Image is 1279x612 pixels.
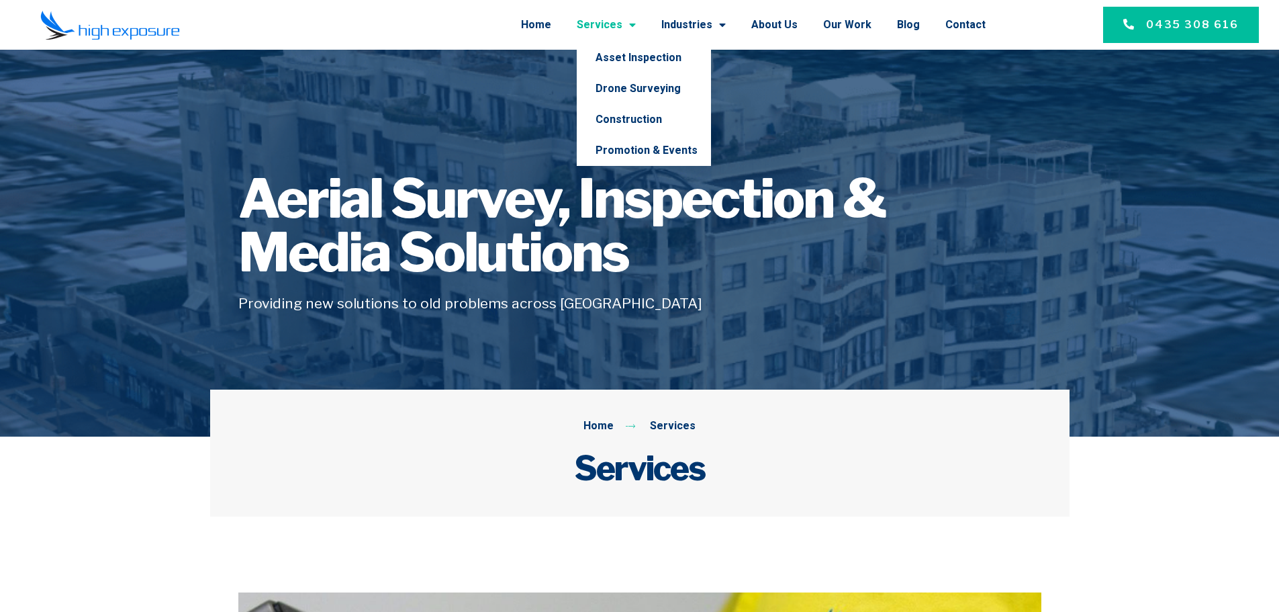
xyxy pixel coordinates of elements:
[661,7,726,42] a: Industries
[40,10,180,40] img: Final-Logo copy
[577,42,711,166] ul: Services
[577,104,711,135] a: Construction
[577,7,636,42] a: Services
[577,42,711,73] a: Asset Inspection
[823,7,871,42] a: Our Work
[1103,7,1259,43] a: 0435 308 616
[577,135,711,166] a: Promotion & Events
[945,7,986,42] a: Contact
[583,418,614,435] span: Home
[647,418,696,435] span: Services
[218,7,986,42] nav: Menu
[238,172,1041,279] h1: Aerial Survey, Inspection & Media Solutions
[897,7,920,42] a: Blog
[238,293,1041,314] h5: Providing new solutions to old problems across [GEOGRAPHIC_DATA]
[577,73,711,104] a: Drone Surveying
[1146,17,1239,33] span: 0435 308 616
[238,448,1041,488] h2: Services
[521,7,551,42] a: Home
[751,7,798,42] a: About Us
